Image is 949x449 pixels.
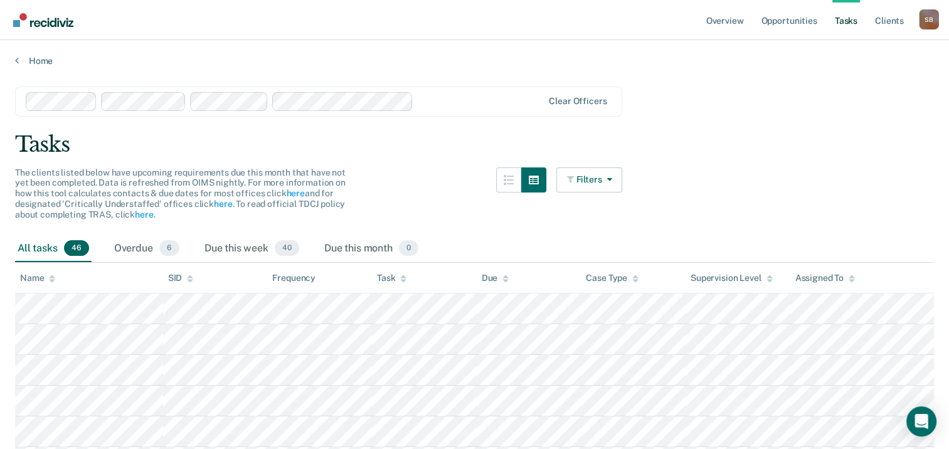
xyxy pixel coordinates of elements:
div: Name [20,273,55,283]
div: Task [377,273,406,283]
div: Clear officers [549,96,607,107]
a: here [286,188,304,198]
div: Overdue6 [112,235,182,263]
div: SID [168,273,194,283]
div: Frequency [272,273,315,283]
div: Due [482,273,509,283]
div: All tasks46 [15,235,92,263]
a: Home [15,55,934,66]
span: 40 [275,240,299,256]
span: 0 [399,240,418,256]
div: Due this month0 [322,235,421,263]
span: The clients listed below have upcoming requirements due this month that have not yet been complet... [15,167,346,219]
div: Open Intercom Messenger [906,406,936,436]
div: Tasks [15,132,934,157]
div: Supervision Level [691,273,773,283]
div: Assigned To [795,273,855,283]
a: here [135,209,153,219]
img: Recidiviz [13,13,73,27]
div: Due this week40 [202,235,302,263]
span: 46 [64,240,89,256]
a: here [214,199,232,209]
div: Case Type [586,273,639,283]
span: 6 [159,240,179,256]
button: Profile dropdown button [919,9,939,29]
button: Filters [556,167,623,193]
div: S B [919,9,939,29]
